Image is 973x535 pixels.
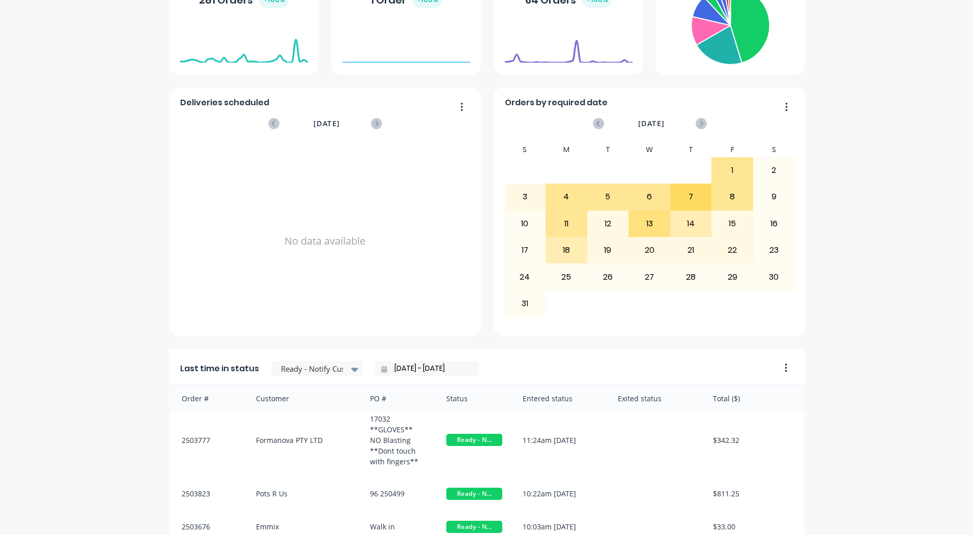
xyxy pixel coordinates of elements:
[169,403,246,477] div: 2503777
[446,521,502,533] span: Ready - N...
[671,184,711,210] div: 7
[313,118,340,129] span: [DATE]
[387,361,475,376] input: Filter by date
[169,385,246,412] div: Order #
[505,264,546,289] div: 24
[360,385,436,412] div: PO #
[446,488,502,500] span: Ready - N...
[246,403,360,477] div: Formanova PTY LTD
[754,211,794,236] div: 16
[588,264,628,289] div: 26
[587,142,629,157] div: T
[753,142,795,157] div: S
[180,142,470,340] div: No data available
[754,184,794,210] div: 9
[638,118,665,129] span: [DATE]
[505,184,546,210] div: 3
[629,184,670,210] div: 6
[505,237,546,263] div: 17
[546,237,587,263] div: 18
[588,211,628,236] div: 12
[671,264,711,289] div: 28
[504,142,546,157] div: S
[546,264,587,289] div: 25
[629,211,670,236] div: 13
[703,403,805,477] div: $342.32
[703,478,805,510] div: $811.25
[446,434,502,446] span: Ready - N...
[246,385,360,412] div: Customer
[512,385,608,412] div: Entered status
[712,211,753,236] div: 15
[628,142,670,157] div: W
[703,385,805,412] div: Total ($)
[712,184,753,210] div: 8
[754,264,794,289] div: 30
[546,184,587,210] div: 4
[505,291,546,316] div: 31
[180,363,259,375] span: Last time in status
[588,184,628,210] div: 5
[546,211,587,236] div: 11
[360,403,436,477] div: 17032 **GLOVES** NO Blasting **Dont touch with fingers**
[180,97,269,109] span: Deliveries scheduled
[512,478,608,510] div: 10:22am [DATE]
[169,478,246,510] div: 2503823
[546,142,587,157] div: M
[754,158,794,183] div: 2
[712,158,753,183] div: 1
[436,385,512,412] div: Status
[360,478,436,510] div: 96 250499
[712,237,753,263] div: 22
[629,264,670,289] div: 27
[671,237,711,263] div: 21
[670,142,712,157] div: T
[512,403,608,477] div: 11:24am [DATE]
[754,237,794,263] div: 23
[671,211,711,236] div: 14
[711,142,753,157] div: F
[629,237,670,263] div: 20
[246,478,360,510] div: Pots R Us
[505,211,546,236] div: 10
[608,385,703,412] div: Exited status
[712,264,753,289] div: 29
[588,237,628,263] div: 19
